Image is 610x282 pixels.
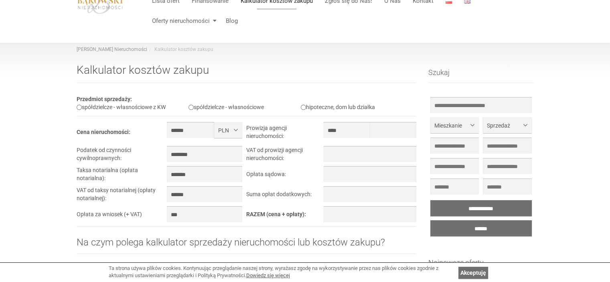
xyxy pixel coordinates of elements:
[430,117,479,133] button: Mieszkanie
[246,272,290,278] a: Dowiedz się więcej
[218,126,232,134] span: PLN
[77,64,417,83] h1: Kalkulator kosztów zakupu
[109,265,454,280] div: Ta strona używa plików cookies. Kontynuując przeglądanie naszej strony, wyrażasz zgodę na wykorzy...
[147,46,213,53] li: Kalkulator kosztów zakupu
[301,105,306,110] input: hipoteczne, dom lub działka
[77,129,130,135] b: Cena nieruchomości:
[77,96,132,102] b: Przedmiot sprzedaży:
[77,186,167,206] td: VAT od taksy notarialnej (opłaty notarialnej):
[188,104,264,110] label: spółdzielcze - własnościowe
[77,146,167,166] td: Podatek od czynności cywilnoprawnych:
[146,13,220,29] a: Oferty nieruchomości
[246,146,323,166] td: VAT od prowizji agencji nieruchomości:
[246,211,306,217] b: RAZEM (cena + opłaty):
[458,267,488,279] a: Akceptuję
[77,237,417,254] h2: Na czym polega kalkulator sprzedaży nieruchomości lub kosztów zakupu?
[428,69,534,83] h3: Szukaj
[77,105,82,110] input: spółdzielcze - własnościowe z KW
[77,104,166,110] label: spółdzielcze - własnościowe z KW
[77,166,167,186] td: Taksa notarialna (opłata notarialna):
[246,166,323,186] td: Opłata sądowa:
[77,47,147,52] a: [PERSON_NAME] Nieruchomości
[246,186,323,206] td: Suma opłat dodatkowych:
[246,122,323,146] td: Prowizja agencji nieruchomości:
[77,206,167,226] td: Opłata za wniosek (+ VAT)
[434,122,469,130] span: Mieszkanie
[188,105,194,110] input: spółdzielcze - własnościowe
[220,13,238,29] a: Blog
[483,117,531,133] button: Sprzedaż
[301,104,375,110] label: hipoteczne, dom lub działka
[428,259,534,273] h3: Najnowsze oferty
[487,122,521,130] span: Sprzedaż
[214,122,242,138] button: PLN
